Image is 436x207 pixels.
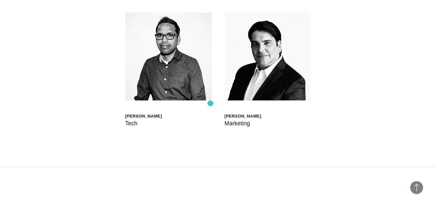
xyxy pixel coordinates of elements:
[125,119,162,128] div: Tech
[225,13,311,100] img: Mauricio Sauma
[125,113,162,119] div: [PERSON_NAME]
[125,13,212,100] img: Santhana Krishnan
[225,113,261,119] div: [PERSON_NAME]
[225,119,261,128] div: Marketing
[410,181,423,194] button: Back to Top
